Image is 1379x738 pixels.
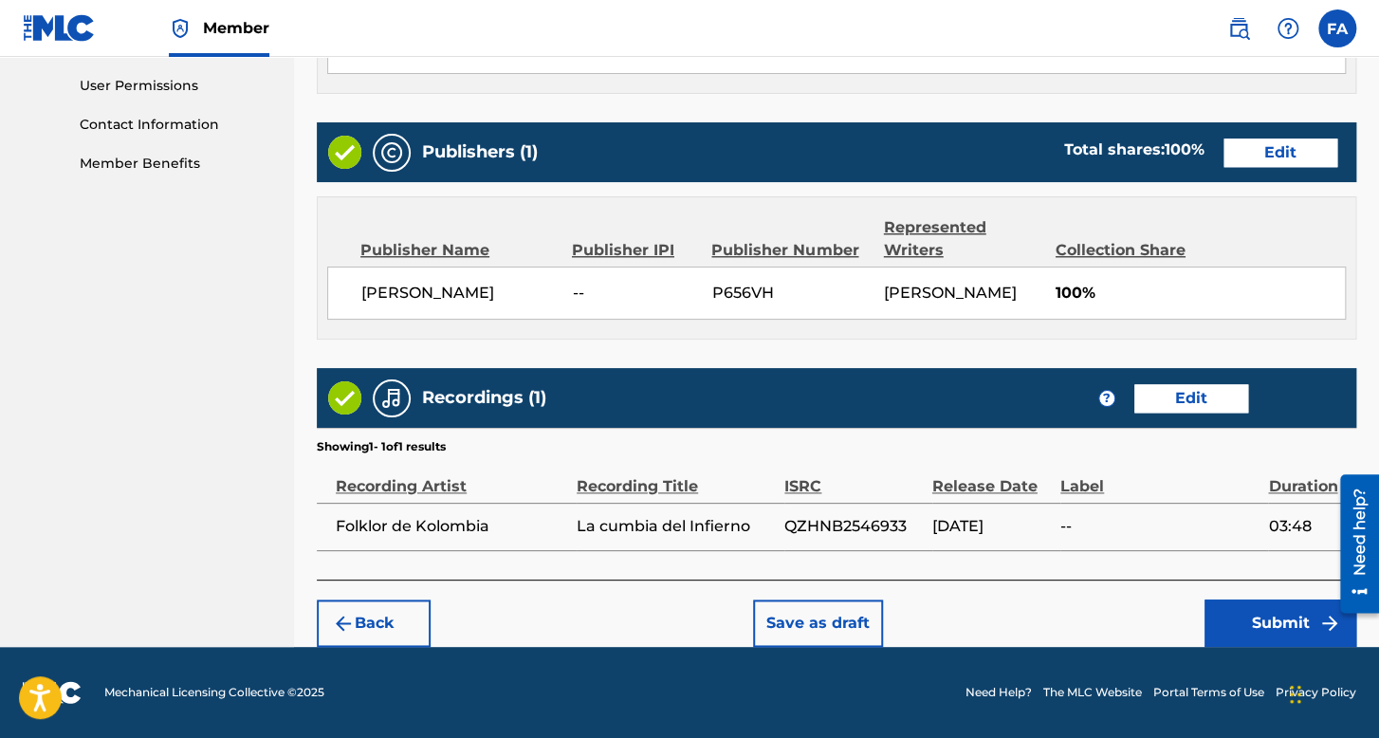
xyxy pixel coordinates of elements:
div: Total shares: [1064,138,1204,161]
span: [DATE] [932,515,1051,538]
span: P656VH [712,282,870,304]
span: ? [1099,391,1114,406]
h5: Recordings (1) [422,387,546,409]
div: Release Date [932,455,1051,498]
a: Public Search [1220,9,1258,47]
div: Publisher IPI [572,239,697,262]
img: logo [23,681,82,704]
div: Publisher Name [360,239,558,262]
div: Arrastrar [1290,666,1301,723]
h5: Publishers (1) [422,141,538,163]
div: Help [1269,9,1307,47]
button: Back [317,600,431,647]
div: Publisher Number [711,239,869,262]
div: Collection Share [1056,239,1204,262]
a: The MLC Website [1043,684,1142,701]
img: help [1277,17,1299,40]
p: Showing 1 - 1 of 1 results [317,438,446,455]
a: Contact Information [80,115,271,135]
a: Privacy Policy [1276,684,1356,701]
iframe: Resource Center [1326,468,1379,620]
div: Represented Writers [884,216,1041,262]
div: Recording Artist [336,455,567,498]
span: QZHNB2546933 [784,515,922,538]
div: User Menu [1318,9,1356,47]
span: -- [572,282,697,304]
span: [PERSON_NAME] [361,282,558,304]
img: MLC Logo [23,14,96,42]
div: Duration [1268,455,1347,498]
div: Recording Title [577,455,775,498]
button: Edit [1134,384,1248,413]
img: 7ee5dd4eb1f8a8e3ef2f.svg [332,612,355,635]
span: Member [203,17,269,39]
button: Edit [1223,138,1337,167]
button: Submit [1204,600,1356,647]
div: Label [1060,455,1259,498]
div: Widget de chat [1284,647,1379,738]
img: f7272a7cc735f4ea7f67.svg [1318,612,1341,635]
span: 100 % [1165,140,1204,158]
span: Folklor de Kolombia [336,515,567,538]
iframe: Chat Widget [1284,647,1379,738]
span: 03:48 [1268,515,1347,538]
img: Valid [328,136,361,169]
button: Save as draft [753,600,883,647]
img: Valid [328,381,361,415]
span: 100% [1055,282,1345,304]
a: Need Help? [965,684,1032,701]
img: search [1227,17,1250,40]
span: [PERSON_NAME] [884,284,1017,302]
img: Top Rightsholder [169,17,192,40]
a: Member Benefits [80,154,271,174]
span: Mechanical Licensing Collective © 2025 [104,684,324,701]
span: La cumbia del Infierno [577,515,775,538]
img: Recordings [380,387,403,410]
div: ISRC [784,455,922,498]
span: -- [1060,515,1259,538]
a: User Permissions [80,76,271,96]
img: Publishers [380,141,403,164]
a: Portal Terms of Use [1153,684,1264,701]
